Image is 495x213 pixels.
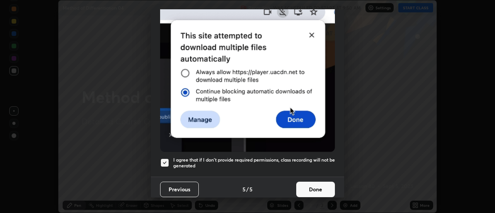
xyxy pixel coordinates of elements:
h4: 5 [249,185,253,193]
h4: / [246,185,249,193]
button: Done [296,182,335,197]
button: Previous [160,182,199,197]
h5: I agree that if I don't provide required permissions, class recording will not be generated [173,157,335,169]
h4: 5 [242,185,246,193]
